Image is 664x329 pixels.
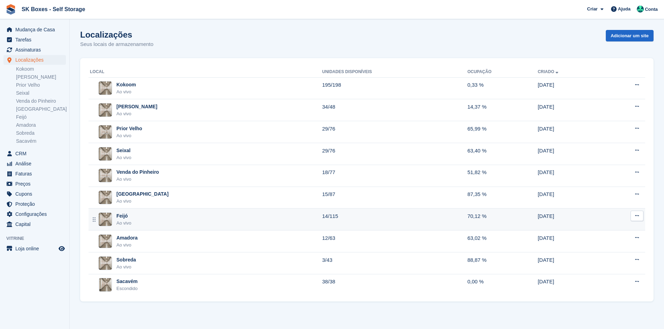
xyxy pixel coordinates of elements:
img: Imagem do site Setúbal [99,191,112,204]
td: [DATE] [538,187,602,209]
a: Sacavém [16,138,66,144]
th: Local [89,66,322,78]
a: menu [3,45,66,55]
span: Análise [15,159,57,169]
td: [DATE] [538,165,602,187]
div: Ao vivo [116,110,157,117]
img: Imagem do site Sobreda [99,257,112,270]
span: Faturas [15,169,57,179]
div: [PERSON_NAME] [116,103,157,110]
td: [DATE] [538,274,602,296]
div: Ao vivo [116,264,136,271]
div: Ao vivo [116,220,131,227]
span: Vitrine [6,235,69,242]
td: [DATE] [538,77,602,99]
div: Ao vivo [116,88,136,95]
div: Amadora [116,234,138,242]
td: 14/115 [322,209,467,230]
td: 0,33 % [467,77,538,99]
a: menu [3,209,66,219]
div: Ao vivo [116,176,159,183]
span: Tarefas [15,35,57,45]
span: Criar [587,6,597,13]
td: [DATE] [538,121,602,143]
a: menu [3,219,66,229]
a: Venda do Pinheiro [16,98,66,104]
img: Imagem do site Sacavém [99,278,112,292]
a: Feijó [16,114,66,120]
span: Loja online [15,244,57,253]
a: [PERSON_NAME] [16,74,66,80]
span: Proteção [15,199,57,209]
a: Prior Velho [16,82,66,88]
img: Imagem do site Venda do Pinheiro [99,169,112,182]
img: Imagem do site Amadora II [99,103,112,117]
a: Loja de pré-visualização [58,244,66,253]
td: 3/43 [322,252,467,274]
div: Venda do Pinheiro [116,169,159,176]
td: 65,99 % [467,121,538,143]
td: 63,40 % [467,143,538,165]
td: 0,00 % [467,274,538,296]
span: Conta [645,6,658,13]
div: Sacavém [116,278,138,285]
div: Ao vivo [116,154,131,161]
span: Preços [15,179,57,189]
a: menu [3,179,66,189]
a: Adicionar um site [606,30,654,41]
a: Amadora [16,122,66,128]
img: Imagem do site Kokoom [99,81,112,95]
span: Localizações [15,55,57,65]
h1: Localizações [80,30,153,39]
a: Seixal [16,90,66,96]
span: CRM [15,149,57,158]
span: Ajuda [618,6,631,13]
a: menu [3,35,66,45]
td: 63,02 % [467,230,538,252]
div: Sobreda [116,256,136,264]
p: Seus locais de armazenamento [80,40,153,48]
th: Unidades disponíveis [322,66,467,78]
a: menu [3,244,66,253]
a: menu [3,55,66,65]
a: SK Boxes - Self Storage [19,3,88,15]
a: Kokoom [16,66,66,72]
td: 87,35 % [467,187,538,209]
div: Prior Velho [116,125,142,132]
img: stora-icon-8386f47178a22dfd0bd8f6a31ec36ba5ce8667c1dd55bd0f319d3a0aa187defe.svg [6,4,16,15]
img: Imagem do site Prior Velho [99,125,112,139]
img: Imagem do site Seixal [99,147,112,160]
a: [GEOGRAPHIC_DATA] [16,106,66,112]
td: 12/63 [322,230,467,252]
td: 88,87 % [467,252,538,274]
a: menu [3,189,66,199]
img: Imagem do site Amadora [99,235,112,248]
td: [DATE] [538,252,602,274]
td: 14,37 % [467,99,538,121]
div: Ao vivo [116,198,169,205]
div: Feijó [116,212,131,220]
a: menu [3,149,66,158]
a: Sobreda [16,130,66,136]
div: Seixal [116,147,131,154]
span: Configurações [15,209,57,219]
td: 70,12 % [467,209,538,230]
td: 34/48 [322,99,467,121]
td: 29/76 [322,143,467,165]
a: menu [3,169,66,179]
img: Cláudio Borges [637,6,644,13]
td: 51,82 % [467,165,538,187]
a: menu [3,25,66,34]
div: Ao vivo [116,132,142,139]
span: Assinaturas [15,45,57,55]
span: Capital [15,219,57,229]
a: Criado [538,69,560,74]
div: Ao vivo [116,242,138,249]
td: 29/76 [322,121,467,143]
img: Imagem do site Feijó [99,213,112,226]
div: [GEOGRAPHIC_DATA] [116,190,169,198]
span: Mudança de Casa [15,25,57,34]
td: [DATE] [538,143,602,165]
span: Cupons [15,189,57,199]
div: Escondido [116,285,138,292]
